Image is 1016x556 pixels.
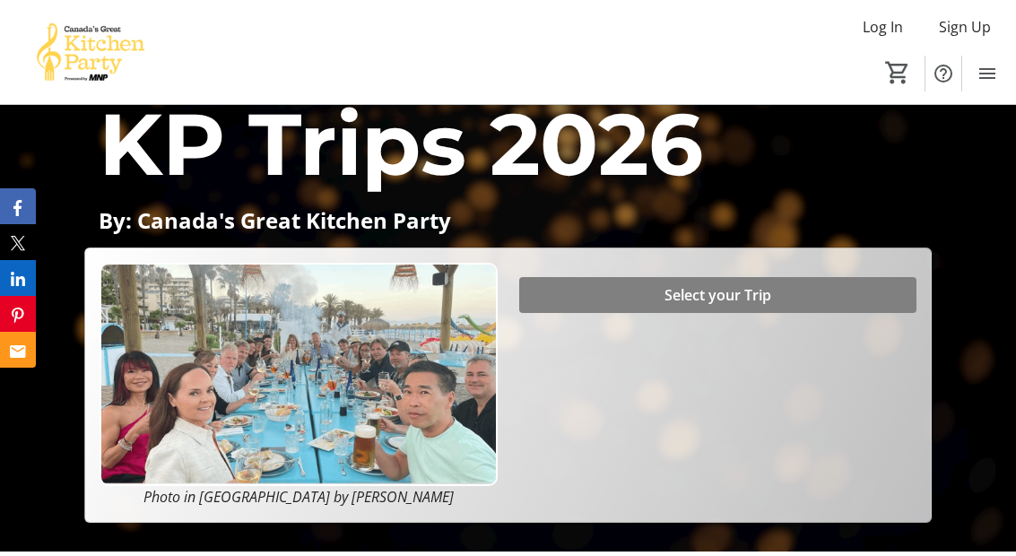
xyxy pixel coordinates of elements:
[881,56,914,89] button: Cart
[143,487,454,507] em: Photo in [GEOGRAPHIC_DATA] by [PERSON_NAME]
[100,263,497,486] img: Campaign CTA Media Photo
[848,13,917,41] button: Log In
[925,13,1005,41] button: Sign Up
[11,7,170,97] img: Canada’s Great Kitchen Party's Logo
[969,56,1005,91] button: Menu
[939,16,991,38] span: Sign Up
[925,56,961,91] button: Help
[519,277,916,313] button: Select your Trip
[99,209,916,232] p: By: Canada's Great Kitchen Party
[664,284,771,306] span: Select your Trip
[863,16,903,38] span: Log In
[99,91,703,196] span: KP Trips 2026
